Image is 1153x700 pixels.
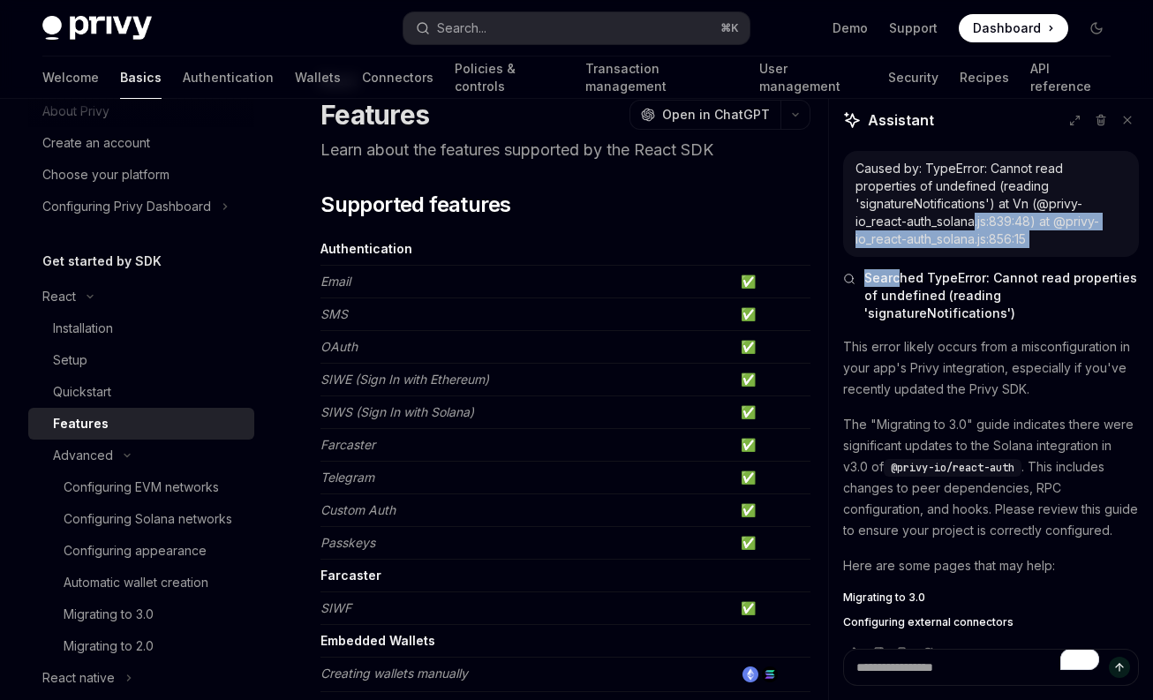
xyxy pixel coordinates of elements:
[53,381,111,403] div: Quickstart
[843,615,1014,629] span: Configuring external connectors
[843,591,925,605] span: Migrating to 3.0
[734,396,810,429] td: ✅
[64,508,232,530] div: Configuring Solana networks
[403,12,750,44] button: Search...⌘K
[833,19,868,37] a: Demo
[320,99,429,131] h1: Features
[28,344,254,376] a: Setup
[855,160,1127,248] div: Caused by: TypeError: Cannot read properties of undefined (reading 'signatureNotifications') at V...
[320,241,412,256] strong: Authentication
[320,633,435,648] strong: Embedded Wallets
[1082,14,1111,42] button: Toggle dark mode
[320,138,810,162] p: Learn about the features supported by the React SDK
[734,331,810,364] td: ✅
[1030,56,1111,99] a: API reference
[843,269,1139,322] button: Searched TypeError: Cannot read properties of undefined (reading 'signatureNotifications')
[64,636,154,657] div: Migrating to 2.0
[64,604,154,625] div: Migrating to 3.0
[320,339,358,354] em: OAuth
[53,445,113,466] div: Advanced
[734,364,810,396] td: ✅
[320,372,489,387] em: SIWE (Sign In with Ethereum)
[437,18,486,39] div: Search...
[42,196,211,217] div: Configuring Privy Dashboard
[662,106,770,124] span: Open in ChatGPT
[891,461,1014,475] span: @privy-io/react-auth
[53,318,113,339] div: Installation
[28,503,254,535] a: Configuring Solana networks
[629,100,780,130] button: Open in ChatGPT
[362,56,433,99] a: Connectors
[843,336,1139,400] p: This error likely occurs from a misconfiguration in your app's Privy integration, especially if y...
[759,56,867,99] a: User management
[585,56,737,99] a: Transaction management
[843,649,1139,686] textarea: To enrich screen reader interactions, please activate Accessibility in Grammarly extension settings
[42,56,99,99] a: Welcome
[28,408,254,440] a: Features
[28,376,254,408] a: Quickstart
[320,404,474,419] em: SIWS (Sign In with Solana)
[320,274,350,289] em: Email
[320,470,374,485] em: Telegram
[734,592,810,625] td: ✅
[734,494,810,527] td: ✅
[320,191,510,219] span: Supported features
[28,312,254,344] a: Installation
[888,56,938,99] a: Security
[28,471,254,503] a: Configuring EVM networks
[843,414,1139,541] p: The "Migrating to 3.0" guide indicates there were significant updates to the Solana integration i...
[843,615,1139,629] a: Configuring external connectors
[183,56,274,99] a: Authentication
[42,667,115,689] div: React native
[320,437,375,452] em: Farcaster
[42,286,76,307] div: React
[320,502,396,517] em: Custom Auth
[320,600,351,615] em: SIWF
[28,567,254,598] a: Automatic wallet creation
[64,540,207,561] div: Configuring appearance
[889,19,938,37] a: Support
[42,16,152,41] img: dark logo
[120,56,162,99] a: Basics
[42,132,150,154] div: Create an account
[53,350,87,371] div: Setup
[320,306,348,321] em: SMS
[1109,657,1130,678] button: Send message
[42,251,162,272] h5: Get started by SDK
[320,568,381,583] strong: Farcaster
[734,462,810,494] td: ✅
[28,159,254,191] a: Choose your platform
[53,413,109,434] div: Features
[734,266,810,298] td: ✅
[864,269,1139,322] span: Searched TypeError: Cannot read properties of undefined (reading 'signatureNotifications')
[973,19,1041,37] span: Dashboard
[868,109,934,131] span: Assistant
[843,555,1139,576] p: Here are some pages that may help:
[720,21,739,35] span: ⌘ K
[960,56,1009,99] a: Recipes
[455,56,564,99] a: Policies & controls
[64,572,208,593] div: Automatic wallet creation
[734,429,810,462] td: ✅
[28,598,254,630] a: Migrating to 3.0
[320,535,375,550] em: Passkeys
[42,164,170,185] div: Choose your platform
[295,56,341,99] a: Wallets
[64,477,219,498] div: Configuring EVM networks
[734,298,810,331] td: ✅
[28,630,254,662] a: Migrating to 2.0
[734,527,810,560] td: ✅
[28,127,254,159] a: Create an account
[843,591,1139,605] a: Migrating to 3.0
[959,14,1068,42] a: Dashboard
[28,535,254,567] a: Configuring appearance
